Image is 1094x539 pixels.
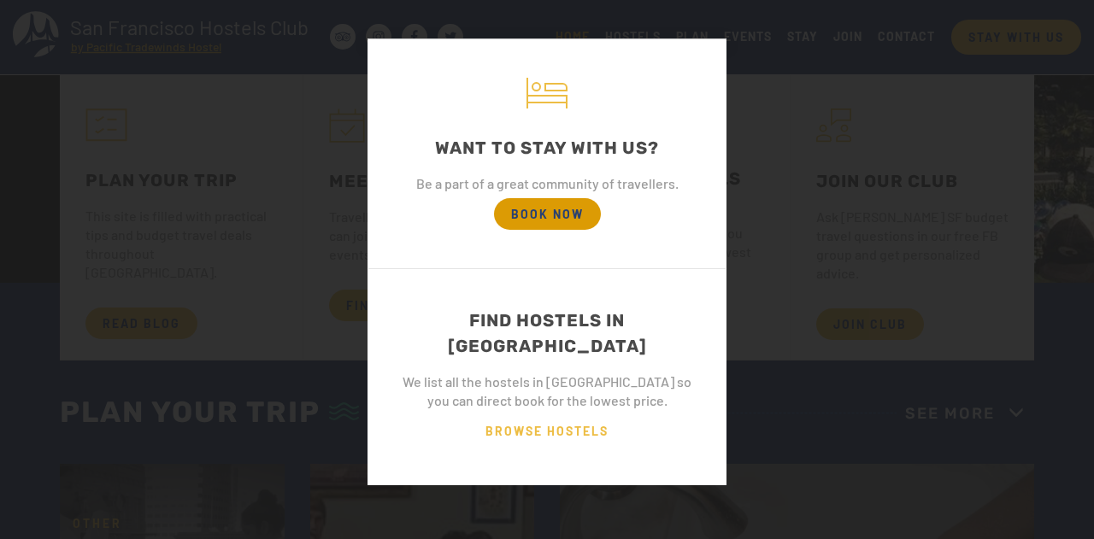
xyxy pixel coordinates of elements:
[468,415,626,447] span: BROWSE HOSTELS
[394,372,700,410] div: We list all the hostels in [GEOGRAPHIC_DATA] so you can direct book for the lowest price.
[394,135,700,161] div: WANT TO STAY WITH US?
[368,39,726,268] a: WANT TO STAY WITH US? Be a part of a great community of travellers. BOOK NOW
[394,308,700,359] div: FIND HOSTELS IN [GEOGRAPHIC_DATA]
[701,43,722,64] button: ×
[394,174,700,193] div: Be a part of a great community of travellers.
[494,198,601,230] span: BOOK NOW
[368,269,726,485] a: FIND HOSTELS IN [GEOGRAPHIC_DATA] We list all the hostels in [GEOGRAPHIC_DATA] so you can direct ...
